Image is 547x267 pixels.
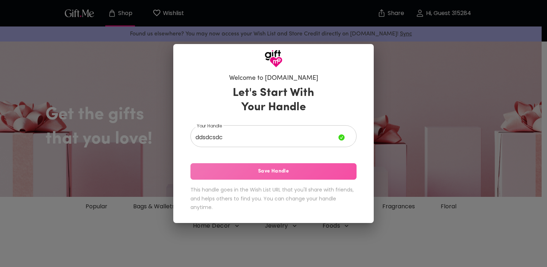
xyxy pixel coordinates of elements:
[224,86,323,115] h3: Let's Start With Your Handle
[190,185,357,212] h6: This handle goes in the Wish List URL that you'll share with friends, and helps others to find yo...
[190,168,357,175] span: Save Handle
[190,127,338,147] input: Your Handle
[265,50,282,68] img: GiftMe Logo
[190,163,357,180] button: Save Handle
[229,74,318,83] h6: Welcome to [DOMAIN_NAME]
